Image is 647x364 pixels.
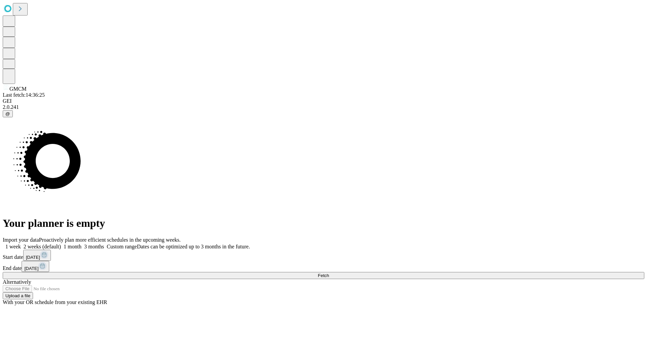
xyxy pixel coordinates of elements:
[3,237,39,243] span: Import your data
[23,250,51,261] button: [DATE]
[3,98,644,104] div: GEI
[3,261,644,272] div: End date
[3,217,644,230] h1: Your planner is empty
[318,273,329,278] span: Fetch
[107,244,137,249] span: Custom range
[64,244,82,249] span: 1 month
[24,244,61,249] span: 2 weeks (default)
[26,255,40,260] span: [DATE]
[3,299,107,305] span: With your OR schedule from your existing EHR
[3,110,13,117] button: @
[3,92,45,98] span: Last fetch: 14:36:25
[5,111,10,116] span: @
[24,266,38,271] span: [DATE]
[3,104,644,110] div: 2.0.241
[9,86,27,92] span: GMCM
[3,250,644,261] div: Start date
[3,272,644,279] button: Fetch
[22,261,49,272] button: [DATE]
[3,292,33,299] button: Upload a file
[39,237,181,243] span: Proactively plan more efficient schedules in the upcoming weeks.
[137,244,250,249] span: Dates can be optimized up to 3 months in the future.
[3,279,31,285] span: Alternatively
[84,244,104,249] span: 3 months
[5,244,21,249] span: 1 week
